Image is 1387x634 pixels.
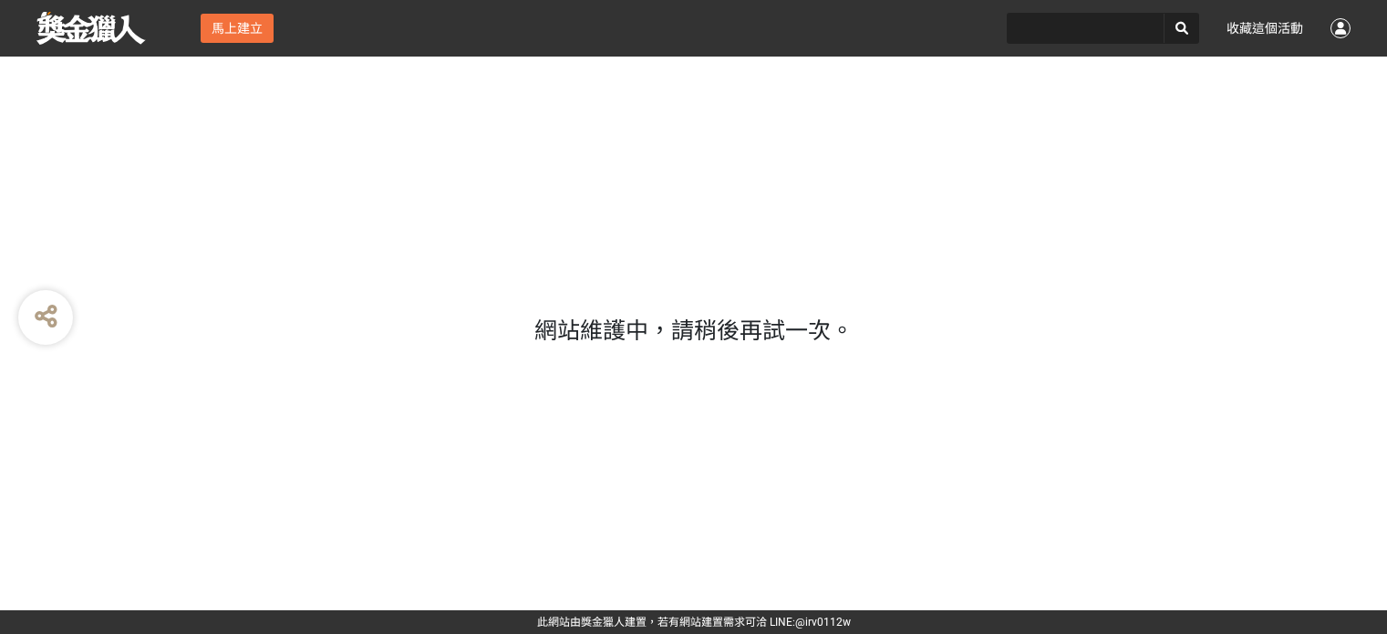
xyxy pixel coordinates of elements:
[1227,21,1303,36] span: 收藏這個活動
[534,317,854,345] h1: 網站維護中，請稍後再試一次。
[795,616,851,629] a: @irv0112w
[537,616,851,629] span: 可洽 LINE:
[537,616,745,629] a: 此網站由獎金獵人建置，若有網站建置需求
[201,14,274,43] a: 馬上建立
